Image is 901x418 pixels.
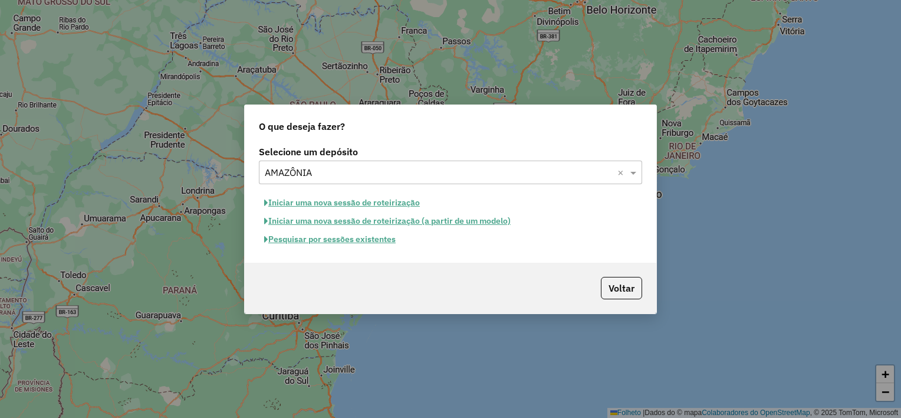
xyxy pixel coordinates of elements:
[601,277,642,299] button: Voltar
[259,212,516,230] button: Iniciar uma nova sessão de roteirização (a partir de um modelo)
[259,119,345,133] span: O que deseja fazer?
[268,197,420,208] font: Iniciar uma nova sessão de roteirização
[268,234,396,244] font: Pesquisar por sessões existentes
[259,230,401,249] button: Pesquisar por sessões existentes
[617,165,627,179] span: Clear all
[259,145,642,159] label: Selecione um depósito
[259,194,425,212] button: Iniciar uma nova sessão de roteirização
[268,215,511,226] font: Iniciar uma nova sessão de roteirização (a partir de um modelo)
